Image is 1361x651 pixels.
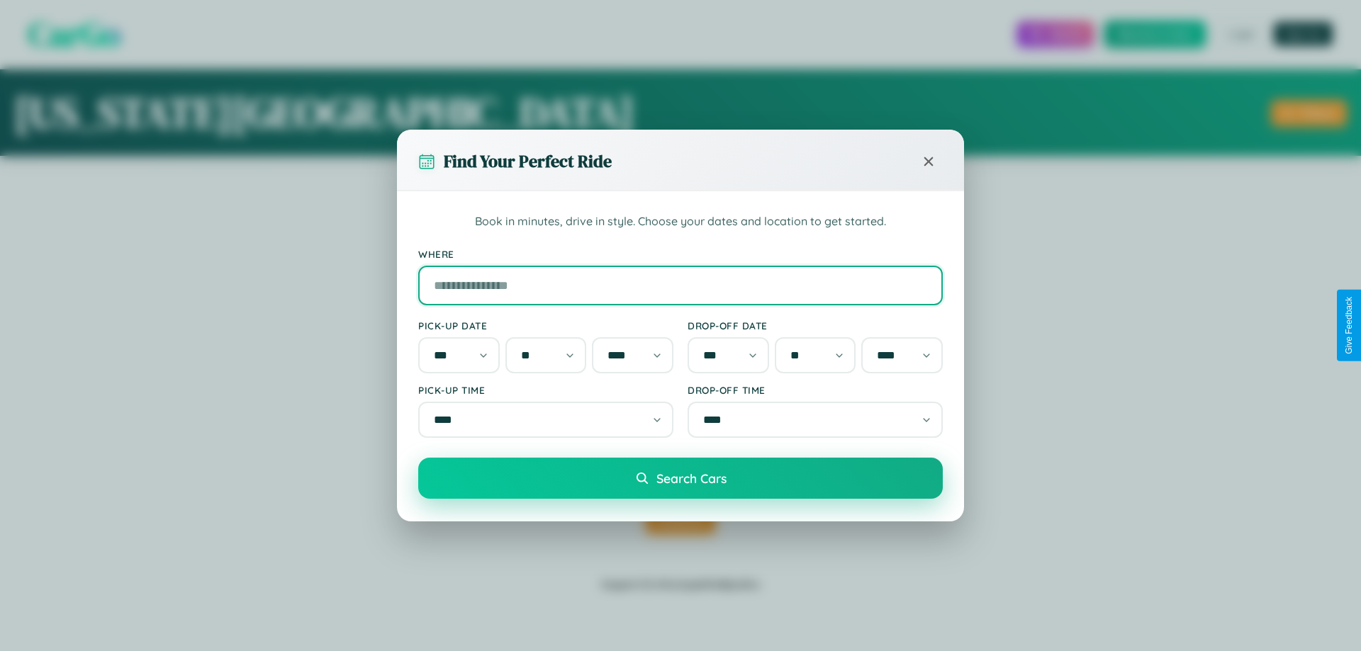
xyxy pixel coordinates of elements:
label: Pick-up Date [418,319,673,332]
label: Drop-off Date [688,319,943,332]
p: Book in minutes, drive in style. Choose your dates and location to get started. [418,213,943,231]
label: Where [418,248,943,260]
button: Search Cars [418,458,943,499]
label: Pick-up Time [418,384,673,396]
span: Search Cars [656,470,727,486]
h3: Find Your Perfect Ride [444,149,612,173]
label: Drop-off Time [688,384,943,396]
